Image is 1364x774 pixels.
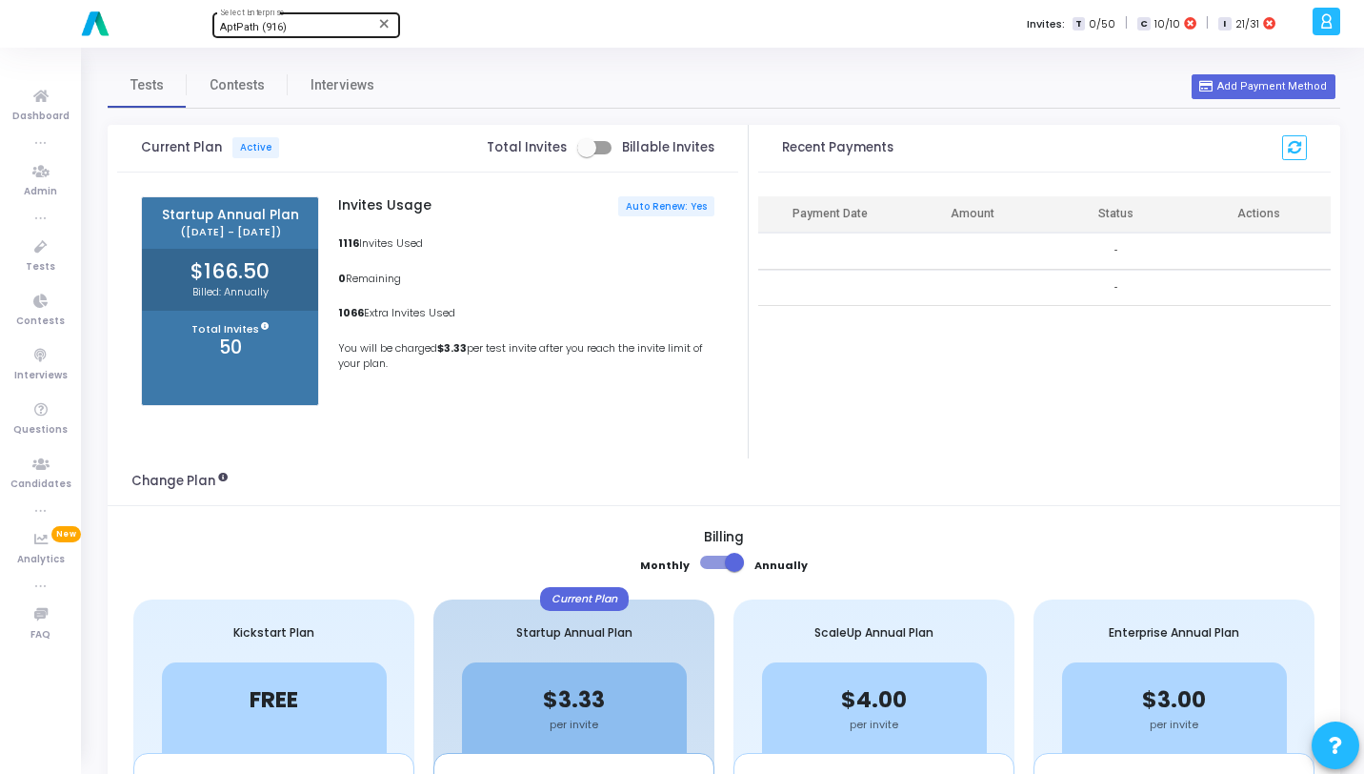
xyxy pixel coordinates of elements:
[311,75,374,95] span: Interviews
[543,684,605,715] span: $3.33
[1154,16,1180,32] span: 10/10
[51,526,81,542] span: New
[1125,13,1128,33] span: |
[142,259,318,284] h2: $166.50
[338,305,364,320] b: 1066
[1044,196,1187,234] th: Status
[762,717,987,733] div: per invite
[540,587,629,611] div: Current Plan
[250,684,298,715] span: FREE
[131,474,228,489] h3: Change Plan
[338,305,714,321] p: Extra Invites Used
[26,259,55,275] span: Tests
[76,5,114,43] img: logo
[152,208,308,224] span: Startup Annual Plan
[338,235,714,252] p: Invites Used
[1114,243,1117,259] span: -
[901,196,1044,234] th: Amount
[1027,16,1065,32] label: Invites:
[1033,600,1314,662] div: Enterprise Annual Plan
[733,600,1014,662] div: ScaleUp Annual Plan
[232,137,279,158] span: Active
[142,321,318,337] p: Total Invites
[16,314,65,330] span: Contests
[13,422,68,438] span: Questions
[24,184,57,200] span: Admin
[1192,74,1334,99] button: Add Payment Method
[640,558,690,573] b: Monthly
[338,271,346,286] b: 0
[210,75,265,95] span: Contests
[338,198,431,214] h5: Invites Usage
[758,196,901,234] th: Payment Date
[1218,17,1231,31] span: I
[462,717,687,733] div: per invite
[433,600,714,662] div: Startup Annual Plan
[841,684,907,715] span: $4.00
[220,21,287,33] span: AptPath (916)
[1062,717,1287,733] div: per invite
[377,16,392,31] mat-icon: Clear
[754,558,808,573] b: Annually
[626,200,707,213] span: Auto Renew: Yes
[142,336,318,358] h3: 50
[12,109,70,125] span: Dashboard
[622,140,714,155] span: Billable Invites
[1206,13,1209,33] span: |
[142,284,318,300] p: Billed: Annually
[1137,17,1150,31] span: C
[14,368,68,384] span: Interviews
[1188,196,1331,234] th: Actions
[1114,280,1117,296] span: -
[1089,16,1115,32] span: 0/50
[338,340,714,372] p: You will be charged per test invite after you reach the invite limit of your plan.
[338,271,714,287] p: Remaining
[1235,16,1259,32] span: 21/31
[782,140,893,155] h3: Recent Payments
[30,627,50,643] span: FAQ
[338,235,359,251] b: 1116
[152,226,308,238] span: ([DATE] - [DATE])
[130,75,164,95] span: Tests
[1142,684,1206,715] span: $3.00
[131,530,1316,546] h5: Billing
[437,340,467,356] b: $3.33
[17,552,65,568] span: Analytics
[487,140,567,155] span: Total Invites
[141,137,279,158] span: Current Plan
[133,600,414,662] div: Kickstart Plan
[10,477,71,493] span: Candidates
[1073,17,1085,31] span: T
